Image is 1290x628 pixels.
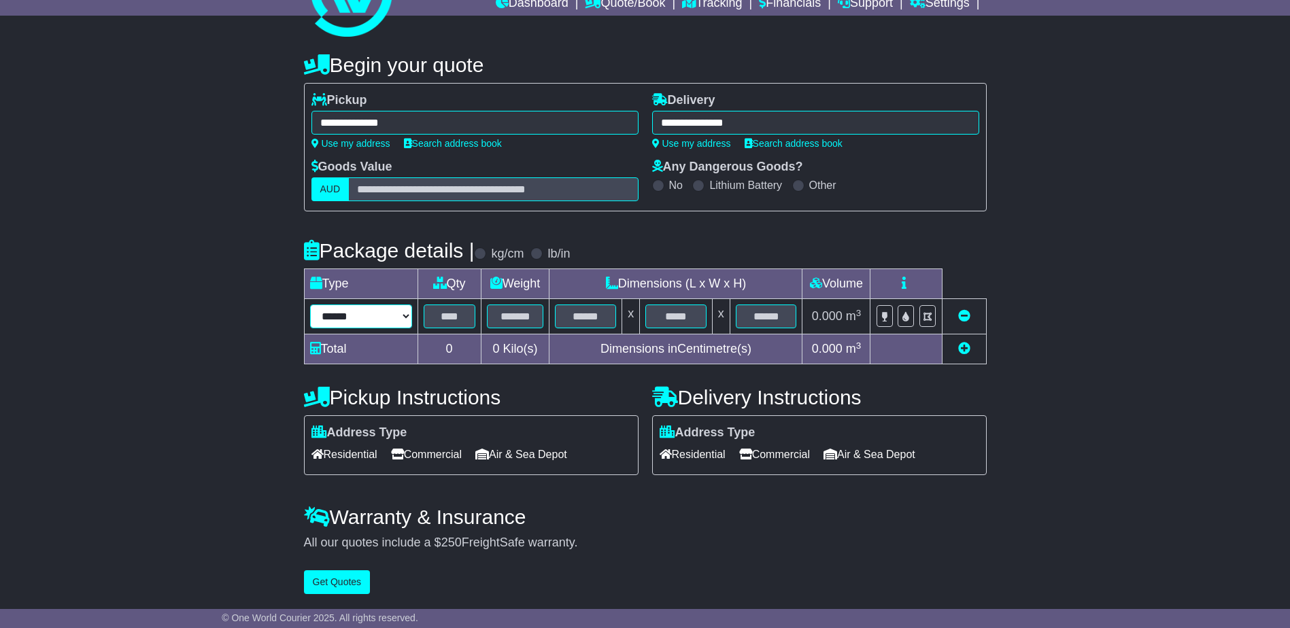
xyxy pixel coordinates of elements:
[311,160,392,175] label: Goods Value
[311,444,377,465] span: Residential
[404,138,502,149] a: Search address book
[418,334,481,364] td: 0
[812,309,843,323] span: 0.000
[709,179,782,192] label: Lithium Battery
[491,247,524,262] label: kg/cm
[652,93,715,108] label: Delivery
[652,160,803,175] label: Any Dangerous Goods?
[311,425,407,440] label: Address Type
[304,506,987,528] h4: Warranty & Insurance
[418,269,481,299] td: Qty
[652,386,987,408] h4: Delivery Instructions
[802,269,870,299] td: Volume
[958,342,970,355] a: Add new item
[311,138,390,149] a: Use my address
[304,239,475,262] h4: Package details |
[304,54,987,76] h4: Begin your quote
[622,299,640,334] td: x
[809,179,836,192] label: Other
[712,299,730,334] td: x
[745,138,843,149] a: Search address book
[441,536,462,549] span: 250
[481,269,549,299] td: Weight
[481,334,549,364] td: Kilo(s)
[304,570,371,594] button: Get Quotes
[856,308,862,318] sup: 3
[304,334,418,364] td: Total
[846,309,862,323] span: m
[824,444,915,465] span: Air & Sea Depot
[549,334,802,364] td: Dimensions in Centimetre(s)
[547,247,570,262] label: lb/in
[311,93,367,108] label: Pickup
[652,138,731,149] a: Use my address
[549,269,802,299] td: Dimensions (L x W x H)
[304,269,418,299] td: Type
[856,341,862,351] sup: 3
[660,444,726,465] span: Residential
[304,386,639,408] h4: Pickup Instructions
[812,342,843,355] span: 0.000
[304,536,987,551] div: All our quotes include a $ FreightSafe warranty.
[739,444,810,465] span: Commercial
[222,612,418,623] span: © One World Courier 2025. All rights reserved.
[669,179,683,192] label: No
[660,425,756,440] label: Address Type
[475,444,567,465] span: Air & Sea Depot
[958,309,970,323] a: Remove this item
[846,342,862,355] span: m
[311,177,350,201] label: AUD
[492,342,499,355] span: 0
[391,444,462,465] span: Commercial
